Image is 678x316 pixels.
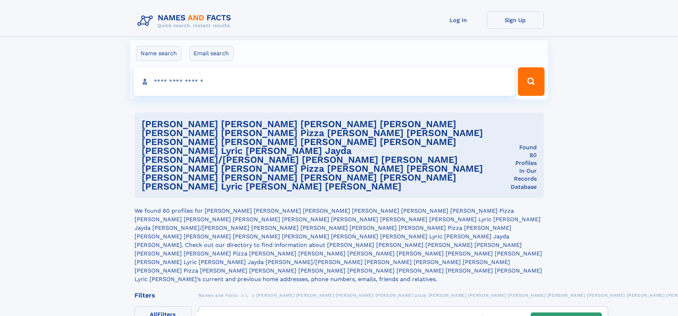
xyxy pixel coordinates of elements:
button: Search Button [518,67,544,96]
label: Name search [136,46,182,61]
a: L [246,291,248,300]
img: Logo Names and Facts [135,11,237,31]
div: Found 80 Profiles In Our Records Database [511,144,537,191]
input: search input [134,67,515,96]
label: Email search [189,46,233,61]
div: We found 80 profiles for [PERSON_NAME] [PERSON_NAME] [PERSON_NAME] [PERSON_NAME] [PERSON_NAME] [P... [135,198,544,284]
a: Log In [430,11,487,29]
h1: [PERSON_NAME] [PERSON_NAME] [PERSON_NAME] [PERSON_NAME] [PERSON_NAME] [PERSON_NAME] Pizza [PERSON... [142,120,511,191]
div: Filters [135,292,191,299]
span: L [246,293,248,298]
a: Names and Facts [199,291,238,300]
a: Sign Up [487,11,544,29]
